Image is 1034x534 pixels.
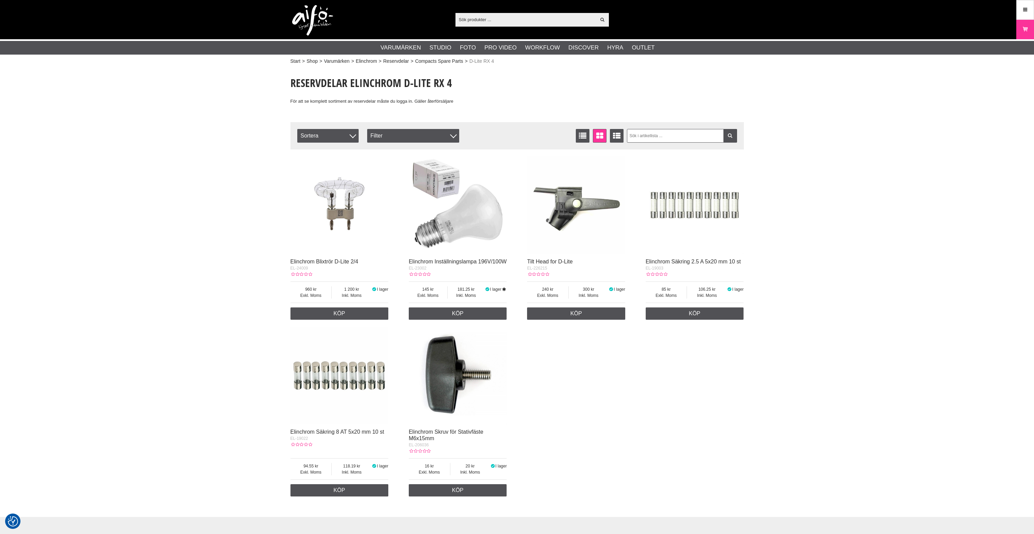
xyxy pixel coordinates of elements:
a: Filtrera [723,129,737,143]
a: Elinchrom Säkring 8 AT 5x20 mm 10 st [290,429,384,435]
div: Kundbetyg: 0 [527,271,549,277]
div: Filter [367,129,459,143]
a: Köp [290,307,389,320]
span: 960 [290,286,332,292]
div: Kundbetyg: 0 [409,448,431,454]
span: EL-226215 [527,266,547,271]
span: 106.25 [687,286,727,292]
span: EL-23002 [409,266,426,271]
i: I lager [372,464,377,468]
i: I lager [727,287,732,292]
input: Sök i artikellista ... [627,129,737,143]
i: I lager [490,464,495,468]
h1: Reservdelar Elinchrom D-Lite RX 4 [290,75,552,90]
span: 240 [527,286,568,292]
a: Elinchrom Säkring 2.5 A 5x20 mm 10 st [646,259,741,264]
span: I lager [377,464,388,468]
a: Hyra [607,43,623,52]
span: Exkl. Moms [646,292,687,299]
img: Elinchrom Säkring 8 AT 5x20 mm 10 st [290,327,389,425]
span: 94.55 [290,463,332,469]
span: Inkl. Moms [332,292,372,299]
span: EL-24009 [290,266,308,271]
a: Foto [460,43,476,52]
span: EL-19003 [646,266,663,271]
i: I lager [609,287,614,292]
span: Inkl. Moms [450,469,490,475]
span: 181.25 [448,286,485,292]
a: Elinchrom Blixtrör D-Lite 2/4 [290,259,358,264]
span: Inkl. Moms [332,469,372,475]
span: EL-206036 [409,443,429,447]
a: Elinchrom [356,58,377,65]
span: > [465,58,468,65]
img: Elinchrom Skruv för Stativfäste M6x15mm [409,327,507,425]
img: Elinchrom Inställningslampa 196V/100W [409,156,507,255]
a: Köp [409,484,507,496]
span: Exkl. Moms [409,292,447,299]
span: Exkl. Moms [527,292,568,299]
a: Varumärken [380,43,421,52]
a: Köp [409,307,507,320]
span: 85 [646,286,687,292]
span: 118.19 [332,463,372,469]
a: Utökad listvisning [610,129,624,143]
span: 1 200 [332,286,372,292]
a: Köp [527,307,625,320]
span: Inkl. Moms [687,292,727,299]
span: 16 [409,463,450,469]
input: Sök produkter ... [455,14,596,25]
a: Köp [290,484,389,496]
a: Elinchrom Inställningslampa 196V/100W [409,259,507,264]
div: Kundbetyg: 0 [646,271,668,277]
i: Köp fler, betala mindre [501,287,507,292]
a: Workflow [525,43,560,52]
a: Fönstervisning [593,129,606,143]
span: Exkl. Moms [290,469,332,475]
a: Studio [430,43,451,52]
span: I lager [495,464,507,468]
a: Tilt Head for D-Lite [527,259,573,264]
img: Revisit consent button [8,516,18,526]
span: > [351,58,354,65]
span: EL-19022 [290,436,308,441]
div: Kundbetyg: 0 [290,271,312,277]
img: Tilt Head for D-Lite [527,156,625,255]
a: Compacts Spare Parts [415,58,463,65]
span: I lager [732,287,744,292]
span: Exkl. Moms [409,469,450,475]
span: Exkl. Moms [290,292,332,299]
a: Start [290,58,301,65]
span: > [319,58,322,65]
p: För att se komplett sortiment av reservdelar måste du logga in. Gäller återförsäljare [290,98,552,105]
span: D-Lite RX 4 [469,58,494,65]
button: Samtyckesinställningar [8,515,18,528]
a: Discover [568,43,599,52]
span: 20 [450,463,490,469]
span: 300 [569,286,609,292]
a: Pro Video [484,43,516,52]
span: Inkl. Moms [569,292,609,299]
a: Varumärken [324,58,349,65]
img: Elinchrom Blixtrör D-Lite 2/4 [290,156,389,255]
i: I lager [372,287,377,292]
div: Kundbetyg: 0 [409,271,431,277]
span: I lager [377,287,388,292]
a: Shop [306,58,318,65]
a: Elinchrom Skruv för Stativfäste M6x15mm [409,429,483,441]
span: Inkl. Moms [448,292,485,299]
a: Reservdelar [383,58,409,65]
span: 145 [409,286,447,292]
span: Sortera [297,129,359,143]
i: I lager [485,287,490,292]
a: Outlet [632,43,655,52]
span: I lager [490,287,501,292]
span: I lager [614,287,625,292]
a: Listvisning [576,129,589,143]
div: Kundbetyg: 0 [290,442,312,448]
span: > [379,58,381,65]
img: logo.png [292,5,333,36]
a: Köp [646,307,744,320]
span: > [410,58,413,65]
span: > [302,58,305,65]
